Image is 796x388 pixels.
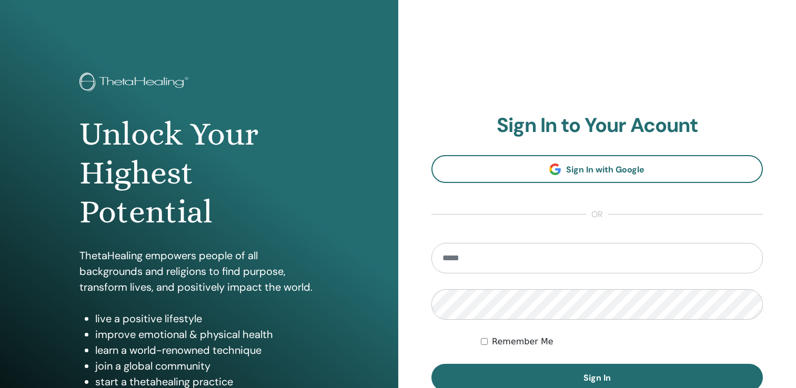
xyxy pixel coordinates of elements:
h2: Sign In to Your Acount [431,114,763,138]
li: improve emotional & physical health [95,326,318,342]
a: Sign In with Google [431,155,763,183]
h1: Unlock Your Highest Potential [79,115,318,232]
li: live a positive lifestyle [95,311,318,326]
p: ThetaHealing empowers people of all backgrounds and religions to find purpose, transform lives, a... [79,248,318,295]
label: Remember Me [492,335,553,348]
li: learn a world-renowned technique [95,342,318,358]
span: or [586,208,608,221]
span: Sign In with Google [566,164,644,175]
div: Keep me authenticated indefinitely or until I manually logout [481,335,763,348]
li: join a global community [95,358,318,374]
span: Sign In [583,372,611,383]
